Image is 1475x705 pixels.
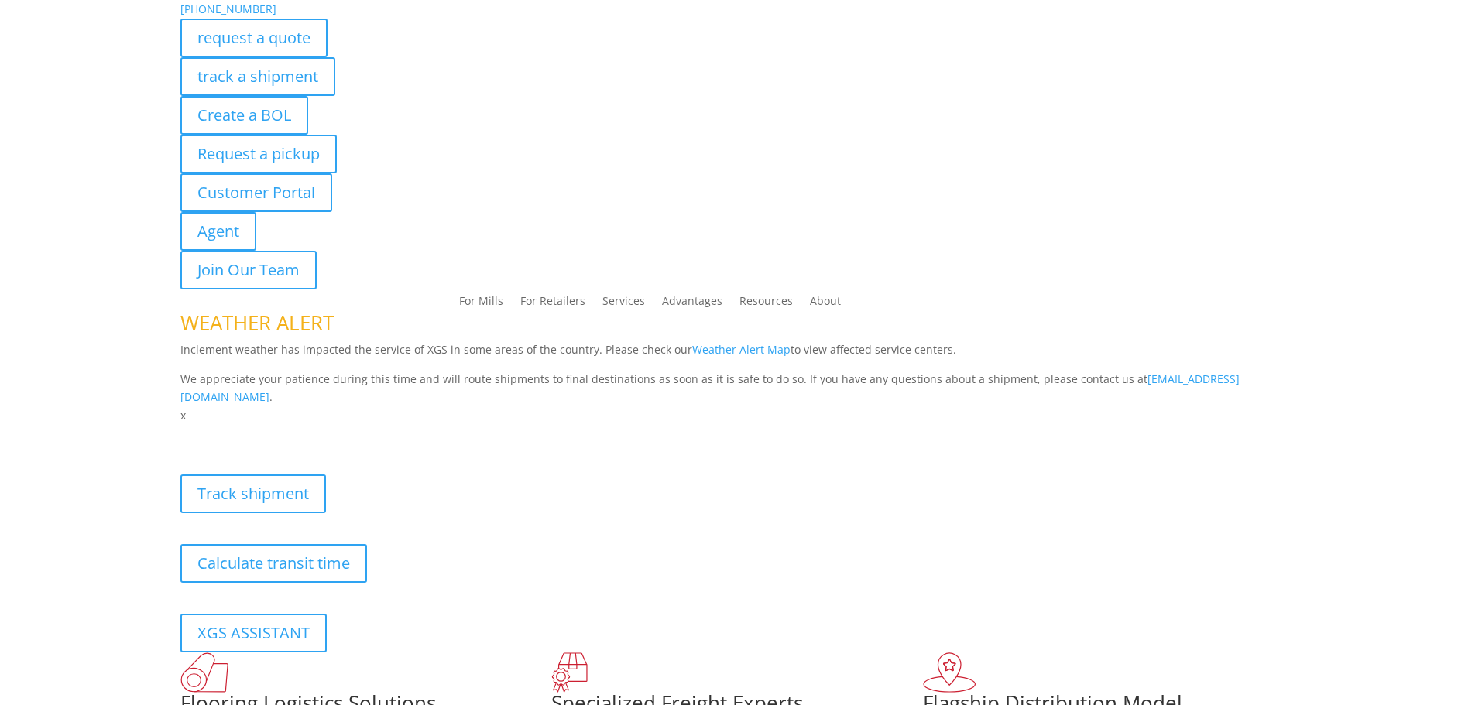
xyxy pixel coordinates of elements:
a: Request a pickup [180,135,337,173]
a: Customer Portal [180,173,332,212]
a: Agent [180,212,256,251]
img: xgs-icon-focused-on-flooring-red [551,652,588,693]
a: Create a BOL [180,96,308,135]
a: For Retailers [520,296,585,313]
b: Visibility, transparency, and control for your entire supply chain. [180,427,526,442]
a: Weather Alert Map [692,342,791,357]
p: We appreciate your patience during this time and will route shipments to final destinations as so... [180,370,1295,407]
a: track a shipment [180,57,335,96]
a: Services [602,296,645,313]
img: xgs-icon-total-supply-chain-intelligence-red [180,652,228,693]
a: XGS ASSISTANT [180,614,327,652]
a: For Mills [459,296,503,313]
a: Track shipment [180,474,326,513]
a: Advantages [662,296,722,313]
a: Calculate transit time [180,544,367,583]
p: x [180,406,1295,425]
span: WEATHER ALERT [180,309,334,337]
a: About [810,296,841,313]
img: xgs-icon-flagship-distribution-model-red [923,652,976,693]
a: Join Our Team [180,251,317,289]
a: [PHONE_NUMBER] [180,2,276,16]
p: Inclement weather has impacted the service of XGS in some areas of the country. Please check our ... [180,341,1295,370]
a: request a quote [180,19,328,57]
a: Resources [739,296,793,313]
